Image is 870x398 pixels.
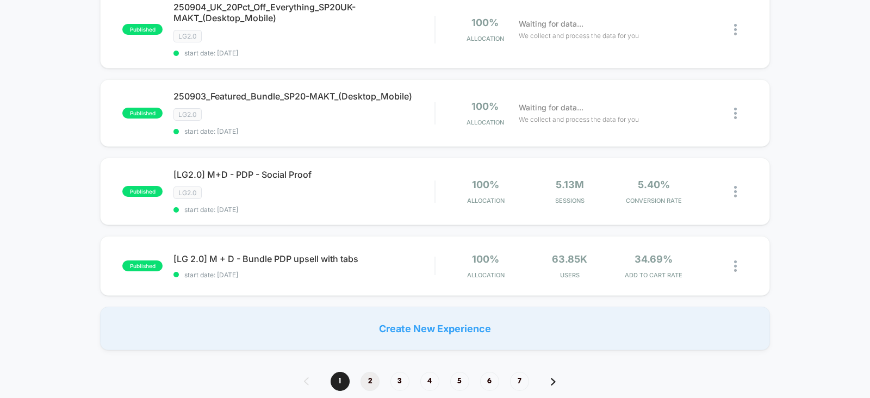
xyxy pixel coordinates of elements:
span: 100% [472,179,499,190]
span: Sessions [530,197,609,204]
span: [LG2.0] M+D - PDP - Social Proof [173,169,434,180]
span: Waiting for data... [519,18,583,30]
span: published [122,260,163,271]
span: LG2.0 [173,186,202,199]
img: close [734,186,737,197]
span: start date: [DATE] [173,271,434,279]
span: 100% [471,17,499,28]
img: close [734,108,737,119]
span: 100% [471,101,499,112]
span: 100% [472,253,499,265]
span: Users [530,271,609,279]
img: close [734,24,737,35]
span: 3 [390,372,409,391]
span: 1 [331,372,350,391]
span: 5.40% [638,179,670,190]
span: start date: [DATE] [173,49,434,57]
span: Allocation [467,35,504,42]
span: start date: [DATE] [173,206,434,214]
span: CONVERSION RATE [614,197,693,204]
span: 5.13M [556,179,584,190]
span: Allocation [467,197,505,204]
span: 250904_UK_20Pct_Off_Everything_SP20UK-MAKT_(Desktop_Mobile) [173,2,434,23]
span: [LG 2.0] M + D - Bundle PDP upsell with tabs [173,253,434,264]
span: We collect and process the data for you [519,30,639,41]
span: 34.69% [635,253,673,265]
span: ADD TO CART RATE [614,271,693,279]
span: 5 [450,372,469,391]
div: Create New Experience [100,307,770,350]
span: Allocation [467,271,505,279]
span: 4 [420,372,439,391]
img: close [734,260,737,272]
span: 250903_Featured_Bundle_SP20-MAKT_(Desktop_Mobile) [173,91,434,102]
span: Waiting for data... [519,102,583,114]
span: published [122,186,163,197]
span: 7 [510,372,529,391]
span: LG2.0 [173,108,202,121]
span: published [122,24,163,35]
span: We collect and process the data for you [519,114,639,125]
span: 2 [361,372,380,391]
span: published [122,108,163,119]
span: start date: [DATE] [173,127,434,135]
span: 6 [480,372,499,391]
span: LG2.0 [173,30,202,42]
span: Allocation [467,119,504,126]
img: pagination forward [551,378,556,385]
span: 63.85k [552,253,587,265]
